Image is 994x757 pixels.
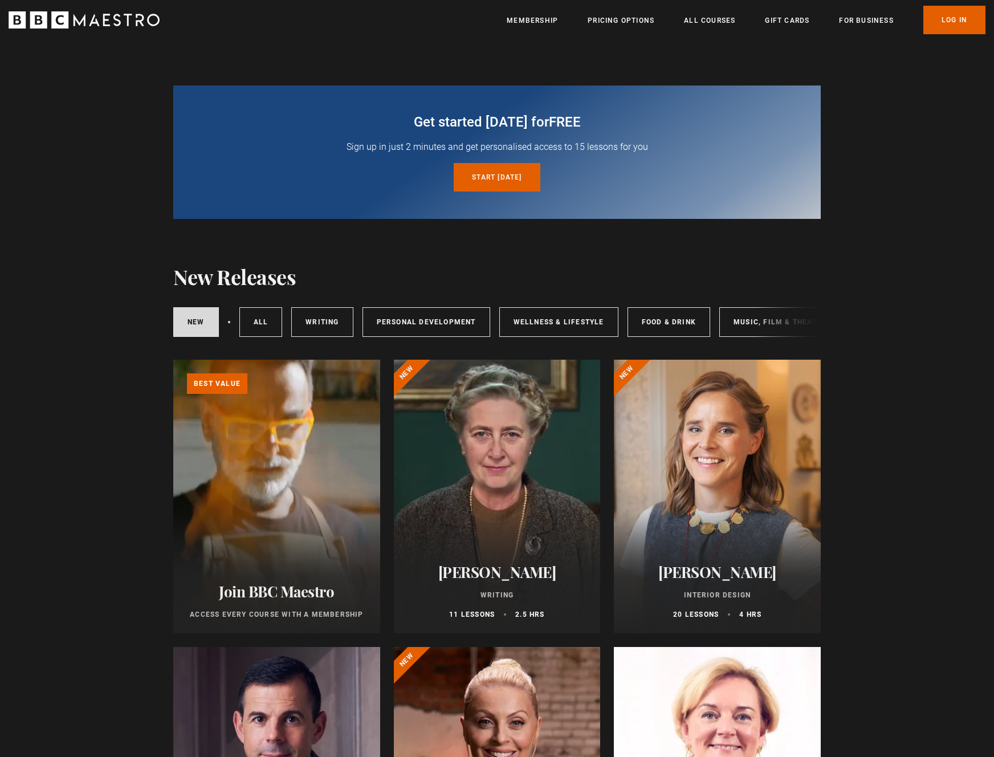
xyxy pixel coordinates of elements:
[739,609,761,620] p: 4 hrs
[588,15,654,26] a: Pricing Options
[507,6,985,34] nav: Primary
[507,15,558,26] a: Membership
[765,15,809,26] a: Gift Cards
[408,590,587,600] p: Writing
[408,563,587,581] h2: [PERSON_NAME]
[201,113,793,131] h2: Get started [DATE] for
[719,307,841,337] a: Music, Film & Theatre
[291,307,353,337] a: Writing
[684,15,735,26] a: All Courses
[673,609,719,620] p: 20 lessons
[923,6,985,34] a: Log In
[201,140,793,154] p: Sign up in just 2 minutes and get personalised access to 15 lessons for you
[549,114,581,130] span: free
[173,264,296,288] h1: New Releases
[173,307,219,337] a: New
[628,307,710,337] a: Food & Drink
[499,307,618,337] a: Wellness & Lifestyle
[187,373,247,394] p: Best value
[839,15,893,26] a: For business
[628,563,807,581] h2: [PERSON_NAME]
[515,609,544,620] p: 2.5 hrs
[239,307,283,337] a: All
[454,163,540,192] a: Start [DATE]
[628,590,807,600] p: Interior Design
[449,609,495,620] p: 11 lessons
[394,360,601,633] a: [PERSON_NAME] Writing 11 lessons 2.5 hrs New
[9,11,160,29] svg: BBC Maestro
[614,360,821,633] a: [PERSON_NAME] Interior Design 20 lessons 4 hrs New
[362,307,490,337] a: Personal Development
